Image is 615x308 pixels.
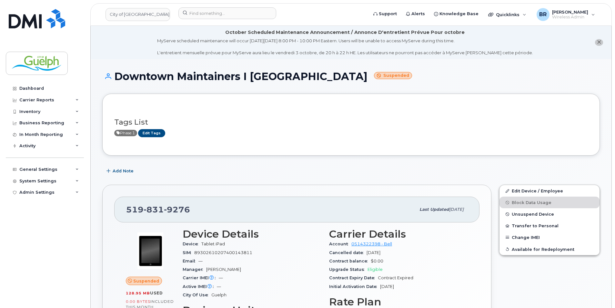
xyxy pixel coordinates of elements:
a: Edit Device / Employee [499,185,600,197]
span: Cancelled date [329,250,367,255]
span: Contract balance [329,259,371,263]
h3: Rate Plan [329,296,468,308]
span: Email [183,259,198,263]
span: 519 [126,205,190,214]
span: Available for Redeployment [512,247,574,252]
span: used [150,291,163,295]
span: Unsuspend Device [512,212,554,217]
button: close notification [595,39,603,46]
a: Edit Tags [138,129,165,137]
span: Suspended [133,278,159,284]
span: Active IMEI [183,284,217,289]
button: Change IMEI [499,231,600,243]
span: [PERSON_NAME] [206,267,241,272]
span: Carrier IMEI [183,275,219,280]
span: Last updated [419,207,449,212]
span: $0.00 [371,259,383,263]
small: Suspended [374,72,412,79]
h1: Downtown Maintainers I [GEOGRAPHIC_DATA] [102,71,600,82]
span: Contract Expiry Date [329,275,378,280]
span: 9276 [164,205,190,214]
span: Active [114,130,137,136]
h3: Tags List [114,118,588,126]
span: Upgrade Status [329,267,368,272]
span: Contract Expired [378,275,413,280]
span: — [198,259,203,263]
span: SIM [183,250,194,255]
span: 831 [144,205,164,214]
span: — [219,275,223,280]
span: 0.00 Bytes [126,299,150,304]
h3: Carrier Details [329,228,468,240]
span: — [217,284,221,289]
button: Transfer to Personal [499,220,600,231]
span: Initial Activation Date [329,284,380,289]
div: MyServe scheduled maintenance will occur [DATE][DATE] 8:00 PM - 10:00 PM Eastern. Users will be u... [157,38,533,56]
span: 128.95 MB [126,291,150,295]
span: [DATE] [449,207,464,212]
button: Unsuspend Device [499,208,600,220]
button: Available for Redeployment [499,243,600,255]
span: Device [183,241,201,246]
span: Tablet iPad [201,241,225,246]
button: Add Note [102,165,139,177]
span: Account [329,241,351,246]
h3: Device Details [183,228,321,240]
span: [DATE] [380,284,394,289]
a: 0514322398 - Bell [351,241,392,246]
span: Eligible [368,267,383,272]
span: Guelph [211,293,227,297]
button: Block Data Usage [499,197,600,208]
span: 89302610207400143811 [194,250,252,255]
span: Add Note [113,168,134,174]
span: [DATE] [367,250,380,255]
span: Manager [183,267,206,272]
div: October Scheduled Maintenance Announcement / Annonce D'entretient Prévue Pour octobre [225,29,465,36]
span: City Of Use [183,293,211,297]
img: image20231002-3703462-fz3vdb.jpeg [131,231,170,270]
